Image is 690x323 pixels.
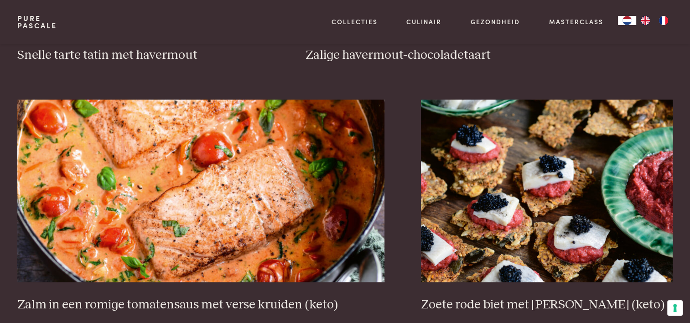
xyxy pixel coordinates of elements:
h3: Zalige havermout-chocoladetaart [306,47,673,63]
a: PurePascale [17,15,57,29]
a: FR [654,16,673,25]
ul: Language list [636,16,673,25]
a: Masterclass [549,17,603,26]
a: Zalm in een romige tomatensaus met verse kruiden (keto) Zalm in een romige tomatensaus met verse ... [17,99,384,312]
a: Collecties [332,17,378,26]
a: NL [618,16,636,25]
div: Language [618,16,636,25]
h3: Zoete rode biet met [PERSON_NAME] (keto) [421,297,673,313]
h3: Snelle tarte tatin met havermout [17,47,269,63]
a: Gezondheid [471,17,520,26]
a: Culinair [406,17,441,26]
a: Zoete rode biet met zure haring (keto) Zoete rode biet met [PERSON_NAME] (keto) [421,99,673,312]
h3: Zalm in een romige tomatensaus met verse kruiden (keto) [17,297,384,313]
img: Zoete rode biet met zure haring (keto) [421,99,673,282]
button: Uw voorkeuren voor toestemming voor trackingtechnologieën [667,300,683,316]
a: EN [636,16,654,25]
aside: Language selected: Nederlands [618,16,673,25]
img: Zalm in een romige tomatensaus met verse kruiden (keto) [17,99,384,282]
